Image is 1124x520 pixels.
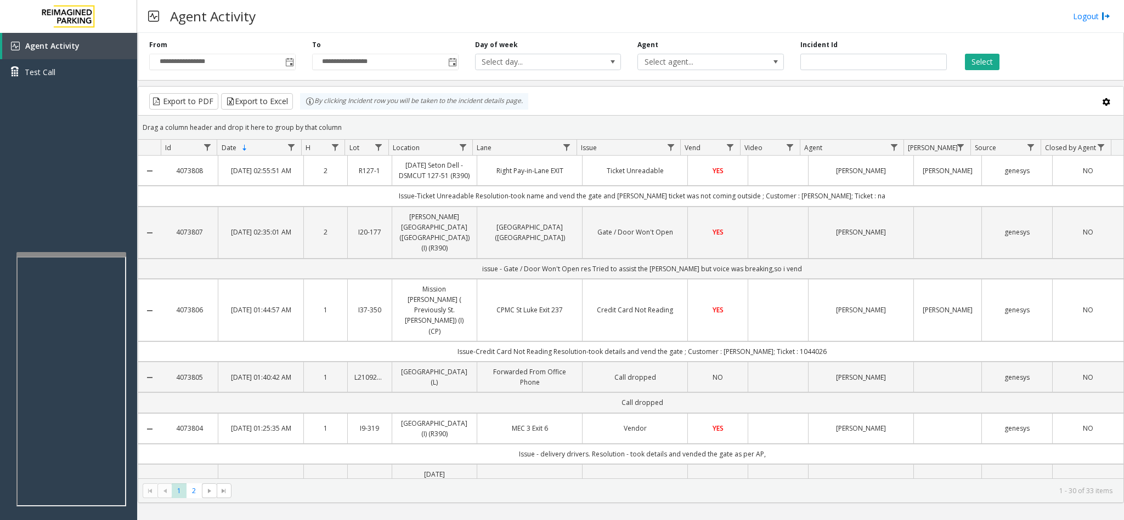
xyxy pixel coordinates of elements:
a: NO [1059,305,1117,315]
a: Ticket Unreadable [589,165,681,176]
a: [DATE] [GEOGRAPHIC_DATA] 127-54 (R390) [399,469,471,501]
a: genesys [989,165,1046,176]
a: Source Filter Menu [1024,140,1038,155]
a: Vendor [589,423,681,433]
a: 4073808 [167,165,211,176]
span: Select agent... [638,54,754,70]
td: Issue-Ticket Unreadable Resolution-took name and vend the gate and [PERSON_NAME] ticket was not c... [161,186,1123,206]
a: Logout [1073,10,1110,22]
a: Agent Activity [2,33,137,59]
a: Forwarded From Office Phone [484,367,575,387]
a: NO [1059,165,1117,176]
a: Right Pay-in-Lane EXIT [484,165,575,176]
span: YES [713,305,724,315]
label: Incident Id [800,40,838,50]
a: 4073807 [167,227,211,237]
span: Id [165,143,171,152]
span: Toggle popup [446,54,458,70]
a: [PERSON_NAME] [920,305,974,315]
a: genesys [989,305,1046,315]
a: Credit Card Not Reading [589,305,681,315]
a: Lot Filter Menu [371,140,386,155]
span: NO [1083,305,1093,315]
a: Id Filter Menu [200,140,214,155]
span: Date [222,143,236,152]
span: YES [713,166,724,175]
img: 'icon' [11,42,20,50]
a: Lane Filter Menu [560,140,574,155]
a: Parker Filter Menu [953,140,968,155]
span: Vend [685,143,701,152]
a: YES [694,227,741,237]
a: 4073805 [167,372,211,382]
button: Select [965,54,999,70]
label: Agent [637,40,658,50]
a: Location Filter Menu [455,140,470,155]
a: CPMC St Luke Exit 237 [484,305,575,315]
div: By clicking Incident row you will be taken to the incident details page. [300,93,528,110]
a: Mission [PERSON_NAME] ( Previously St. [PERSON_NAME]) (I) (CP) [399,284,471,336]
a: [PERSON_NAME] [815,227,907,237]
a: [PERSON_NAME] [815,372,907,382]
span: Page 2 [187,483,201,498]
a: Date Filter Menu [284,140,299,155]
span: Toggle popup [283,54,295,70]
a: YES [694,165,741,176]
span: Lane [477,143,492,152]
a: [PERSON_NAME] [920,165,974,176]
a: 1 [310,423,341,433]
a: genesys [989,227,1046,237]
a: genesys [989,423,1046,433]
a: 2 [310,227,341,237]
a: Closed by Agent Filter Menu [1094,140,1109,155]
a: NO [1059,227,1117,237]
a: [DATE] 01:40:42 AM [225,372,297,382]
a: NO [694,372,741,382]
a: [DATE] 02:55:51 AM [225,165,297,176]
span: NO [1083,373,1093,382]
a: 4073804 [167,423,211,433]
a: Gate / Door Won't Open [589,227,681,237]
td: Call dropped [161,392,1123,413]
label: From [149,40,167,50]
div: Drag a column header and drop it here to group by that column [138,118,1123,137]
span: Location [393,143,420,152]
span: NO [1083,227,1093,237]
label: Day of week [475,40,518,50]
a: 1 [310,372,341,382]
span: Select day... [476,54,592,70]
label: To [312,40,321,50]
span: Go to the next page [205,487,214,495]
a: Collapse Details [138,228,161,237]
a: L21092801 [354,372,385,382]
a: [PERSON_NAME] [815,165,907,176]
span: Agent [804,143,822,152]
a: H Filter Menu [327,140,342,155]
span: Page 1 [172,483,187,498]
a: NO [1059,423,1117,433]
span: Go to the last page [219,487,228,495]
img: logout [1102,10,1110,22]
a: Collapse Details [138,425,161,433]
span: Test Call [25,66,55,78]
span: Video [744,143,762,152]
a: [GEOGRAPHIC_DATA] (L) [399,367,471,387]
button: Export to Excel [221,93,293,110]
h3: Agent Activity [165,3,261,30]
a: [PERSON_NAME] [815,423,907,433]
div: Data table [138,140,1123,478]
img: infoIcon.svg [306,97,314,106]
a: Issue Filter Menu [663,140,678,155]
span: Lot [349,143,359,152]
span: Go to the next page [202,483,217,499]
a: Video Filter Menu [783,140,798,155]
span: Go to the last page [217,483,231,499]
a: YES [694,305,741,315]
a: [GEOGRAPHIC_DATA] (I) (R390) [399,418,471,439]
a: YES [694,423,741,433]
span: H [306,143,310,152]
span: Issue [581,143,597,152]
a: 2 [310,165,341,176]
a: I37-350 [354,305,385,315]
button: Export to PDF [149,93,218,110]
